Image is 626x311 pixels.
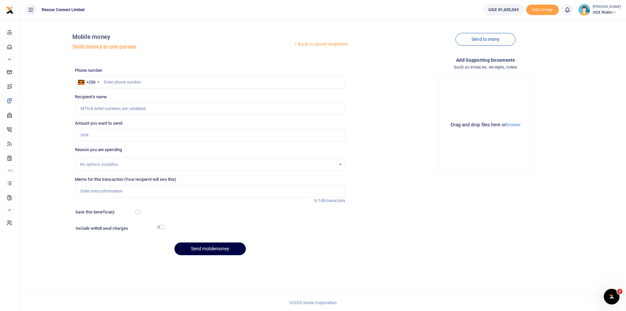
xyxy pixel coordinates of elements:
[437,76,534,174] div: File Uploader
[578,4,621,16] a: profile-user [PERSON_NAME] UGX Wallet
[75,147,122,153] label: Reason you are spending
[350,56,621,64] h4: Add supporting Documents
[72,33,293,40] h4: Mobile money
[75,176,177,183] label: Memo for this transaction (Your recipient will see this)
[75,129,345,141] input: UGX
[325,198,345,203] span: characters
[578,4,590,16] img: profile-user
[6,7,14,12] a: logo-small logo-large logo-large
[488,7,518,13] span: UGX 81,635,345
[5,165,14,176] li: Ac
[593,4,621,10] small: [PERSON_NAME]
[526,5,559,15] li: Toup your wallet
[76,226,162,231] h6: Include withdrawal charges
[506,122,520,127] button: browse
[314,198,325,203] span: 0/140
[293,39,348,50] a: Back to saved recipients
[455,33,515,46] a: Send to many
[526,5,559,15] span: Add money
[5,54,14,65] li: M
[75,185,345,197] input: Enter extra information
[440,122,531,128] div: Drag and drop files here or
[526,7,559,12] a: Add money
[593,9,621,15] span: UGX Wallet
[80,161,336,168] div: No options available.
[75,209,114,215] label: Save this beneficiary
[617,289,622,294] span: 2
[75,94,107,100] label: Recipient's name
[75,76,101,88] div: Uganda: +256
[75,76,345,88] input: Enter phone number
[350,64,621,71] h4: Such as invoices, receipts, notes
[604,289,619,304] iframe: Intercom live chat
[39,7,87,13] span: Rescue Connect Limited
[72,44,293,50] h5: Send money to one person
[174,242,246,255] button: Send mobilemoney
[75,120,122,127] label: Amount you want to send
[86,79,96,86] div: +256
[75,67,102,74] label: Phone number
[484,4,523,16] a: UGX 81,635,345
[5,205,14,215] li: M
[481,4,526,16] li: Wallet ballance
[75,102,345,115] input: MTN & Airtel numbers are validated
[6,6,14,14] img: logo-small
